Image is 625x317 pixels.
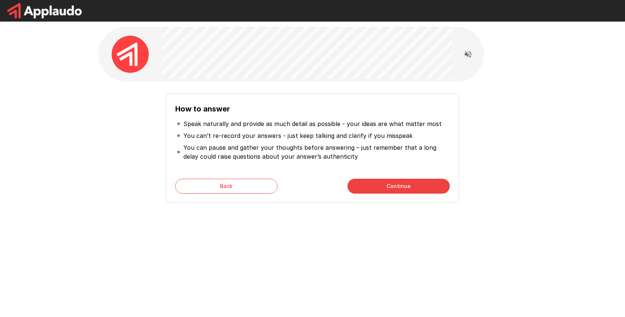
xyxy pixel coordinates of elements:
img: applaudo_avatar.png [112,36,149,73]
button: Continue [347,179,450,194]
p: You can’t re-record your answers - just keep talking and clarify if you misspeak [183,131,413,140]
p: You can pause and gather your thoughts before answering – just remember that a long delay could r... [183,143,448,161]
p: Speak naturally and provide as much detail as possible - your ideas are what matter most [183,119,442,128]
button: Back [175,179,278,194]
b: How to answer [175,104,230,113]
button: Read questions aloud [461,47,475,62]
